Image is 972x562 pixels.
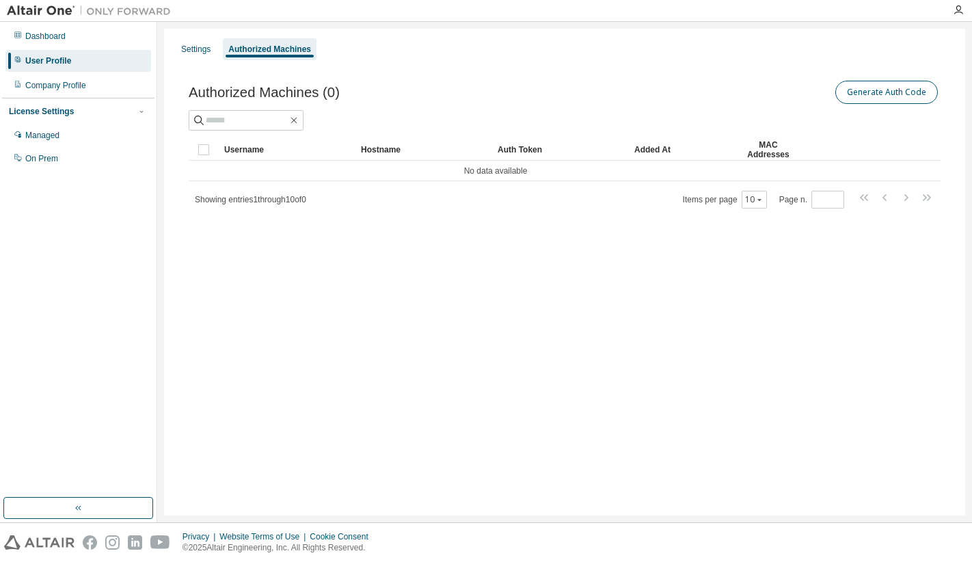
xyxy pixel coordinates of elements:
[25,80,86,91] div: Company Profile
[310,531,376,542] div: Cookie Consent
[683,191,767,209] span: Items per page
[83,535,97,550] img: facebook.svg
[779,191,844,209] span: Page n.
[498,139,623,161] div: Auth Token
[4,535,75,550] img: altair_logo.svg
[361,139,487,161] div: Hostname
[745,194,764,205] button: 10
[183,531,219,542] div: Privacy
[634,139,729,161] div: Added At
[25,55,71,66] div: User Profile
[150,535,170,550] img: youtube.svg
[25,130,59,141] div: Managed
[105,535,120,550] img: instagram.svg
[189,85,340,101] span: Authorized Machines (0)
[181,44,211,55] div: Settings
[9,106,74,117] div: License Settings
[835,81,938,104] button: Generate Auth Code
[228,44,311,55] div: Authorized Machines
[25,31,66,42] div: Dashboard
[25,153,58,164] div: On Prem
[224,139,350,161] div: Username
[219,531,310,542] div: Website Terms of Use
[183,542,377,554] p: © 2025 Altair Engineering, Inc. All Rights Reserved.
[195,195,306,204] span: Showing entries 1 through 10 of 0
[7,4,178,18] img: Altair One
[189,161,802,181] td: No data available
[128,535,142,550] img: linkedin.svg
[740,139,797,161] div: MAC Addresses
